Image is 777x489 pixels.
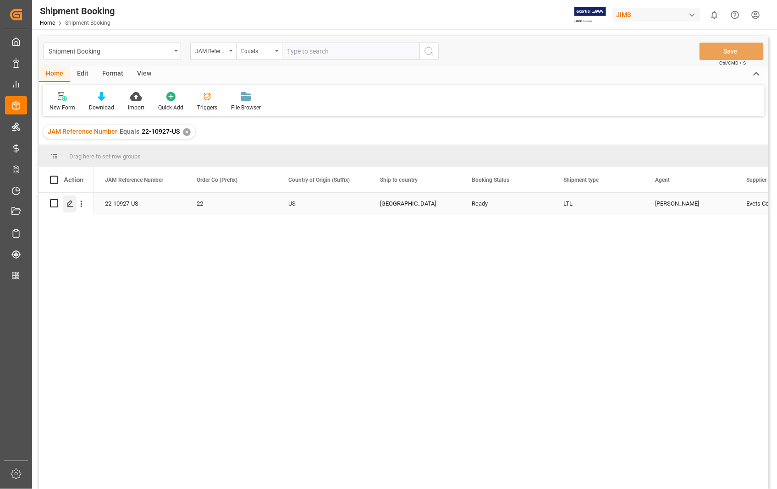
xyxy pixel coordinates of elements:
[472,177,509,183] span: Booking Status
[94,193,186,214] div: 22-10927-US
[282,43,419,60] input: Type to search
[725,5,745,25] button: Help Center
[120,128,139,135] span: Equals
[231,103,261,112] div: File Browser
[288,193,358,214] div: US
[700,43,764,60] button: Save
[39,66,70,82] div: Home
[655,193,725,214] div: [PERSON_NAME]
[40,4,115,18] div: Shipment Booking
[130,66,158,82] div: View
[563,177,599,183] span: Shipment type
[288,177,350,183] span: Country of Origin (Suffix)
[236,43,282,60] button: open menu
[380,193,450,214] div: [GEOGRAPHIC_DATA]
[64,176,83,184] div: Action
[612,8,700,22] div: JIMS
[472,193,541,214] div: Ready
[704,5,725,25] button: show 0 new notifications
[197,103,217,112] div: Triggers
[142,128,180,135] span: 22-10927-US
[39,193,94,214] div: Press SPACE to select this row.
[158,103,183,112] div: Quick Add
[95,66,130,82] div: Format
[183,128,191,136] div: ✕
[190,43,236,60] button: open menu
[574,7,606,23] img: Exertis%20JAM%20-%20Email%20Logo.jpg_1722504956.jpg
[105,177,163,183] span: JAM Reference Number
[89,103,114,112] div: Download
[128,103,144,112] div: Import
[563,193,633,214] div: LTL
[48,128,117,135] span: JAM Reference Number
[380,177,418,183] span: Ship to country
[70,66,95,82] div: Edit
[195,45,226,55] div: JAM Reference Number
[40,20,55,26] a: Home
[419,43,439,60] button: search button
[197,193,266,214] div: 22
[50,103,75,112] div: New Form
[241,45,272,55] div: Equals
[44,43,181,60] button: open menu
[655,177,670,183] span: Agent
[69,153,141,160] span: Drag here to set row groups
[49,45,171,56] div: Shipment Booking
[720,60,746,66] span: Ctrl/CMD + S
[612,6,704,23] button: JIMS
[197,177,237,183] span: Order Co (Prefix)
